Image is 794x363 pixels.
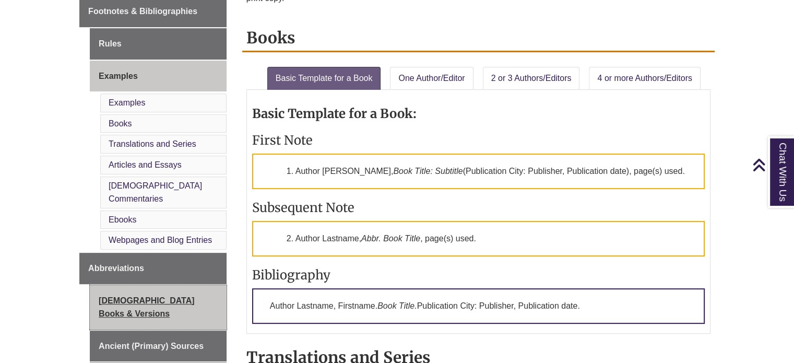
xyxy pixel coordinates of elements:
p: 1. Author [PERSON_NAME], (Publication City: Publisher, Publication date), page(s) used. [252,154,705,189]
p: 2. Author Lastname, , page(s) used. [252,221,705,256]
a: Back to Top [752,158,791,172]
strong: Basic Template for a Book: [252,106,417,122]
a: [DEMOGRAPHIC_DATA] Books & Versions [90,285,227,330]
a: 4 or more Authors/Editors [589,67,700,90]
span: Abbreviations [88,264,144,273]
a: Translations and Series [109,139,196,148]
a: Ebooks [109,215,136,224]
h2: Books [242,25,715,52]
a: Examples [90,61,227,92]
a: Basic Template for a Book [267,67,381,90]
a: Webpages and Blog Entries [109,236,212,244]
a: Abbreviations [79,253,227,284]
h3: Bibliography [252,267,705,283]
h3: Subsequent Note [252,200,705,216]
a: 2 or 3 Authors/Editors [483,67,580,90]
em: Book Title: Subtitle [393,167,463,175]
a: [DEMOGRAPHIC_DATA] Commentaries [109,181,202,204]
a: Examples [109,98,145,107]
a: Books [109,119,132,128]
em: Book Title. [377,301,417,310]
a: One Author/Editor [390,67,473,90]
a: Ancient (Primary) Sources [90,331,227,362]
h3: First Note [252,132,705,148]
a: Articles and Essays [109,160,182,169]
span: Footnotes & Bibliographies [88,7,197,16]
a: Rules [90,28,227,60]
em: Abbr. Book Title [361,234,420,243]
p: Author Lastname, Firstname. Publication City: Publisher, Publication date. [252,288,705,324]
